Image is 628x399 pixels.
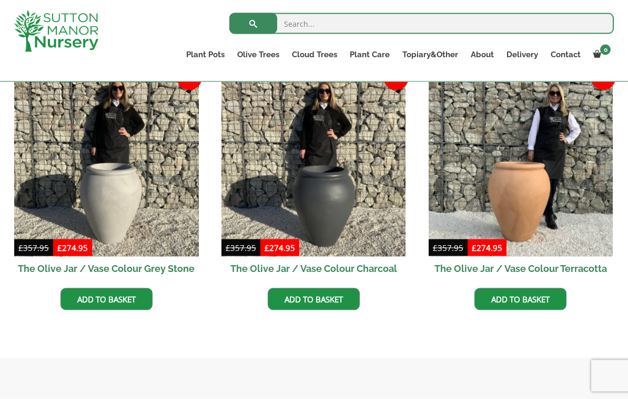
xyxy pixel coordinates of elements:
[231,47,286,62] a: Olive Trees
[429,72,613,257] img: The Olive Jar / Vase Colour Terracotta
[14,257,199,280] h2: The Olive Jar / Vase Colour Grey Stone
[544,47,587,62] a: Contact
[14,72,199,257] img: The Olive Jar / Vase Colour Grey Stone
[265,243,295,253] bdi: 274.95
[14,10,98,52] img: logo
[464,47,500,62] a: About
[180,47,231,62] a: Plant Pots
[472,243,477,253] span: £
[600,45,611,55] span: 0
[474,288,566,310] a: Add to basket: “The Olive Jar / Vase Colour Terracotta”
[433,243,438,253] span: £
[229,13,614,34] input: Search...
[265,243,269,253] span: £
[57,243,88,253] bdi: 274.95
[472,243,502,253] bdi: 274.95
[57,243,62,253] span: £
[221,72,406,257] img: The Olive Jar / Vase Colour Charcoal
[268,288,360,310] a: Add to basket: “The Olive Jar / Vase Colour Charcoal”
[14,72,199,280] a: Sale! The Olive Jar / Vase Colour Grey Stone
[433,243,463,253] bdi: 357.95
[18,243,49,253] bdi: 357.95
[587,47,614,62] a: 0
[226,243,230,253] span: £
[221,257,406,280] h2: The Olive Jar / Vase Colour Charcoal
[60,288,153,310] a: Add to basket: “The Olive Jar / Vase Colour Grey Stone”
[396,47,464,62] a: Topiary&Other
[226,243,256,253] bdi: 357.95
[429,257,613,280] h2: The Olive Jar / Vase Colour Terracotta
[429,72,613,280] a: Sale! The Olive Jar / Vase Colour Terracotta
[18,243,23,253] span: £
[343,47,396,62] a: Plant Care
[221,72,406,280] a: Sale! The Olive Jar / Vase Colour Charcoal
[286,47,343,62] a: Cloud Trees
[500,47,544,62] a: Delivery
